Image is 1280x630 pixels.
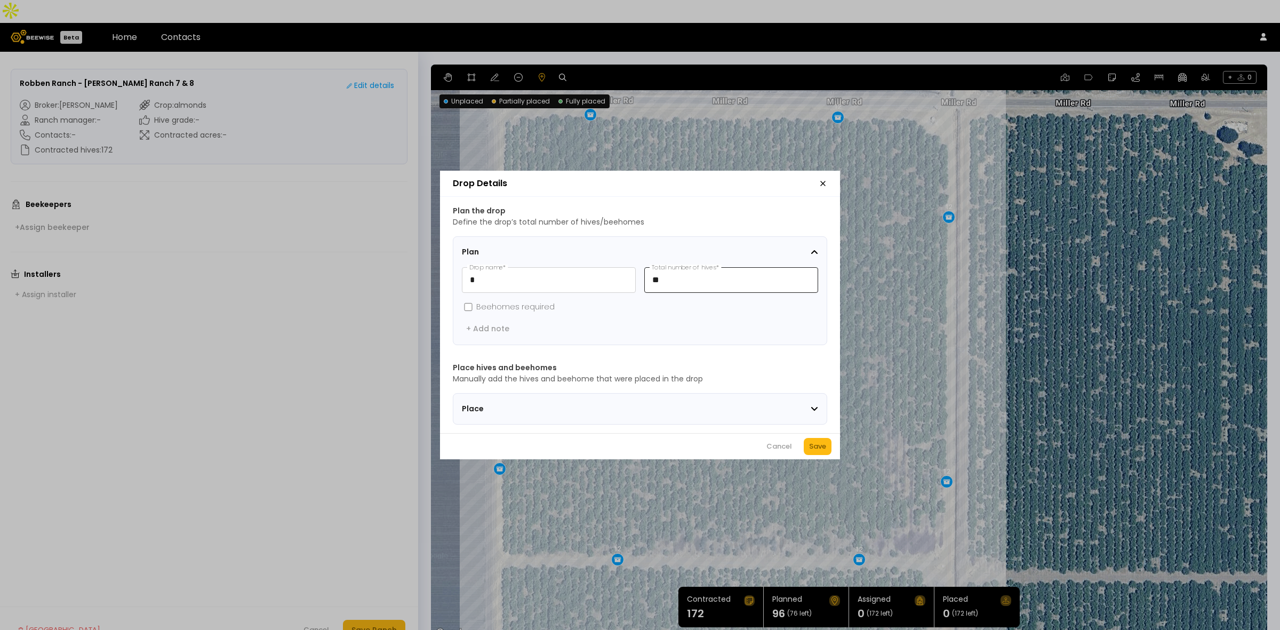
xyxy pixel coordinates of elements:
button: Cancel [761,438,797,455]
p: Define the drop’s total number of hives/beehomes [453,217,827,228]
label: Beehomes required [476,301,555,313]
div: Place [462,403,811,414]
h2: Drop Details [453,179,507,188]
button: Save [804,438,831,455]
div: + Add note [466,324,509,333]
span: Place [462,403,595,414]
span: Plan [462,246,595,258]
div: Save [809,441,826,452]
div: Plan [462,246,811,258]
h3: Plan the drop [453,205,827,217]
button: + Add note [462,321,514,336]
p: Manually add the hives and beehome that were placed in the drop [453,373,827,385]
div: Cancel [766,441,792,452]
h3: Place hives and beehomes [453,362,827,373]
